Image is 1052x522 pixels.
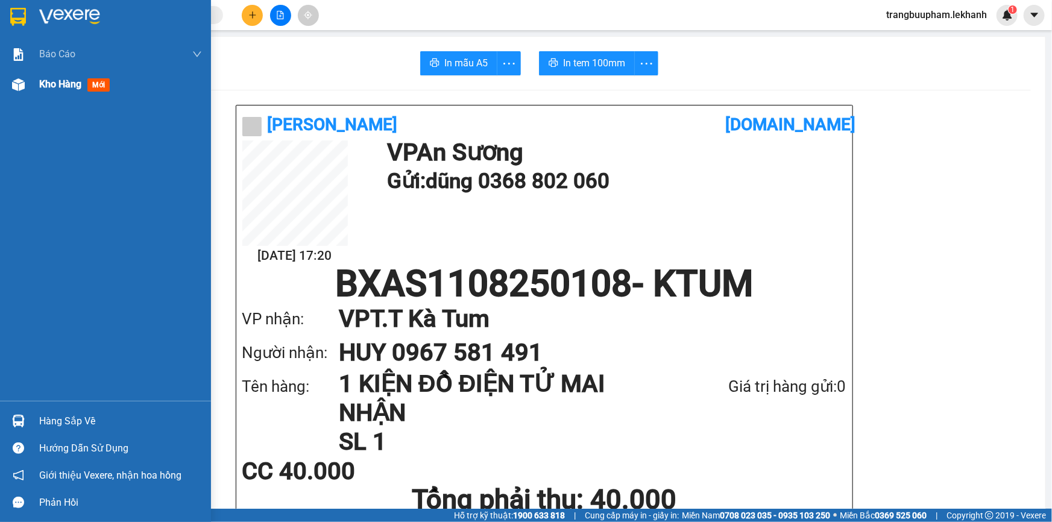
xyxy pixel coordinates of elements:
[39,468,181,483] span: Giới thiệu Vexere, nhận hoa hồng
[39,46,75,61] span: Báo cáo
[497,56,520,71] span: more
[840,509,927,522] span: Miền Bắc
[115,39,212,56] div: 0967581491
[192,49,202,59] span: down
[725,115,855,134] b: [DOMAIN_NAME]
[270,5,291,26] button: file-add
[339,369,665,427] h1: 1 KIỆN ĐỒ ĐIỆN TỬ MAI NHẬN
[242,459,442,483] div: CC 40.000
[39,494,202,512] div: Phản hồi
[634,51,658,75] button: more
[585,509,679,522] span: Cung cấp máy in - giấy in:
[115,11,144,24] span: Nhận:
[39,439,202,458] div: Hướng dẫn sử dụng
[13,470,24,481] span: notification
[10,39,107,56] div: 0368802060
[12,78,25,91] img: warehouse-icon
[497,51,521,75] button: more
[10,87,212,118] div: Tên hàng: 1 KIỆN ĐỒ ĐIỆN TỬ MAI NHẬN ( : 1 )
[248,11,257,19] span: plus
[563,55,625,71] span: In tem 100mm
[12,415,25,427] img: warehouse-icon
[720,511,830,520] strong: 0708 023 035 - 0935 103 250
[113,66,130,79] span: CC :
[339,336,822,369] h1: HUY 0967 581 491
[10,10,107,25] div: An Sương
[339,302,822,336] h1: VP T.T Kà Tum
[549,58,558,69] span: printer
[115,10,212,25] div: T.T Kà Tum
[539,51,635,75] button: printerIn tem 100mm
[242,483,846,516] h1: Tổng phải thu: 40.000
[387,165,840,198] h1: Gửi: dũng 0368 802 060
[1010,5,1015,14] span: 1
[936,509,937,522] span: |
[304,11,312,19] span: aim
[833,513,837,518] span: ⚪️
[985,511,994,520] span: copyright
[242,5,263,26] button: plus
[877,7,997,22] span: trangbuupham.lekhanh
[115,25,212,39] div: HUY
[39,78,81,90] span: Kho hàng
[298,5,319,26] button: aim
[87,78,110,92] span: mới
[420,51,497,75] button: printerIn mẫu A5
[513,511,565,520] strong: 1900 633 818
[113,63,213,80] div: 40.000
[10,11,29,24] span: Gửi:
[339,427,665,456] h1: SL 1
[444,55,488,71] span: In mẫu A5
[242,307,339,332] div: VP nhận:
[875,511,927,520] strong: 0369 525 060
[276,11,285,19] span: file-add
[268,115,398,134] b: [PERSON_NAME]
[454,509,565,522] span: Hỗ trợ kỹ thuật:
[1024,5,1045,26] button: caret-down
[10,8,26,26] img: logo-vxr
[682,509,830,522] span: Miền Nam
[242,246,348,266] h2: [DATE] 17:20
[39,412,202,430] div: Hàng sắp về
[242,374,339,399] div: Tên hàng:
[574,509,576,522] span: |
[242,266,846,302] h1: BXAS1108250108 - KTUM
[665,374,846,399] div: Giá trị hàng gửi: 0
[13,442,24,454] span: question-circle
[242,341,339,365] div: Người nhận:
[1029,10,1040,20] span: caret-down
[430,58,439,69] span: printer
[13,497,24,508] span: message
[1002,10,1013,20] img: icon-new-feature
[1009,5,1017,14] sup: 1
[12,48,25,61] img: solution-icon
[635,56,658,71] span: more
[10,25,107,39] div: dũng
[387,140,840,165] h1: VP An Sương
